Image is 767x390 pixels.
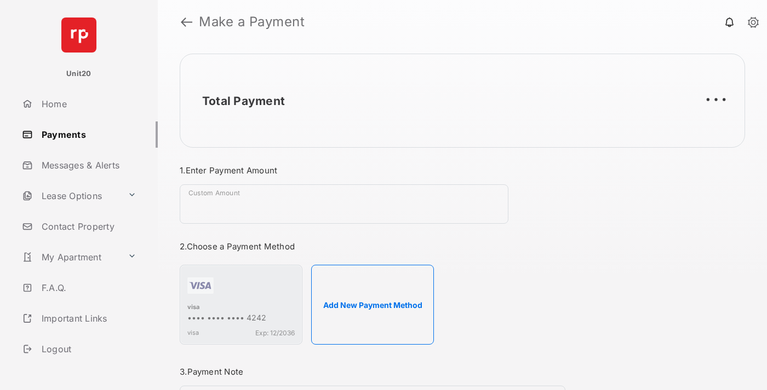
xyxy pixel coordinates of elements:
[187,313,295,324] div: •••• •••• •••• 4242
[18,183,123,209] a: Lease Options
[180,165,565,176] h3: 1. Enter Payment Amount
[18,121,158,148] a: Payments
[199,15,305,28] strong: Make a Payment
[18,91,158,117] a: Home
[18,213,158,240] a: Contact Property
[66,68,91,79] p: Unit20
[311,265,434,345] button: Add New Payment Method
[255,329,295,337] span: Exp: 12/2036
[202,94,285,108] h2: Total Payment
[18,152,158,178] a: Messages & Alerts
[61,18,96,53] img: svg+xml;base64,PHN2ZyB4bWxucz0iaHR0cDovL3d3dy53My5vcmcvMjAwMC9zdmciIHdpZHRoPSI2NCIgaGVpZ2h0PSI2NC...
[180,366,565,377] h3: 3. Payment Note
[180,241,565,252] h3: 2. Choose a Payment Method
[18,305,141,331] a: Important Links
[18,275,158,301] a: F.A.Q.
[18,336,158,362] a: Logout
[180,265,302,345] div: visa•••• •••• •••• 4242visaExp: 12/2036
[187,329,199,337] span: visa
[187,303,295,313] div: visa
[18,244,123,270] a: My Apartment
